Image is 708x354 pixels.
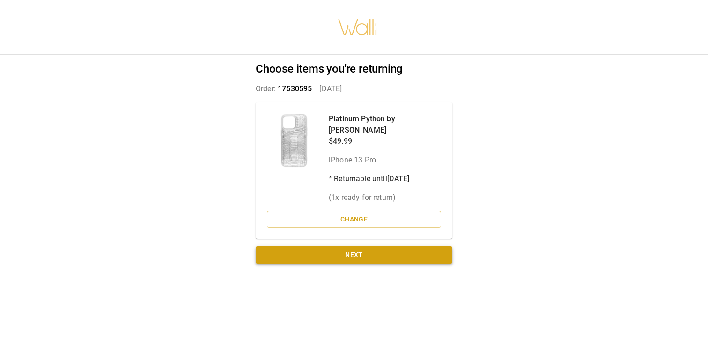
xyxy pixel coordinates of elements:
[329,192,441,203] p: ( 1 x ready for return)
[256,246,452,264] button: Next
[329,173,441,184] p: * Returnable until [DATE]
[256,83,452,95] p: Order: [DATE]
[338,7,378,47] img: walli-inc.myshopify.com
[329,155,441,166] p: iPhone 13 Pro
[329,136,441,147] p: $49.99
[267,211,441,228] button: Change
[278,84,312,93] span: 17530595
[329,113,441,136] p: Platinum Python by [PERSON_NAME]
[256,62,452,76] h2: Choose items you're returning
